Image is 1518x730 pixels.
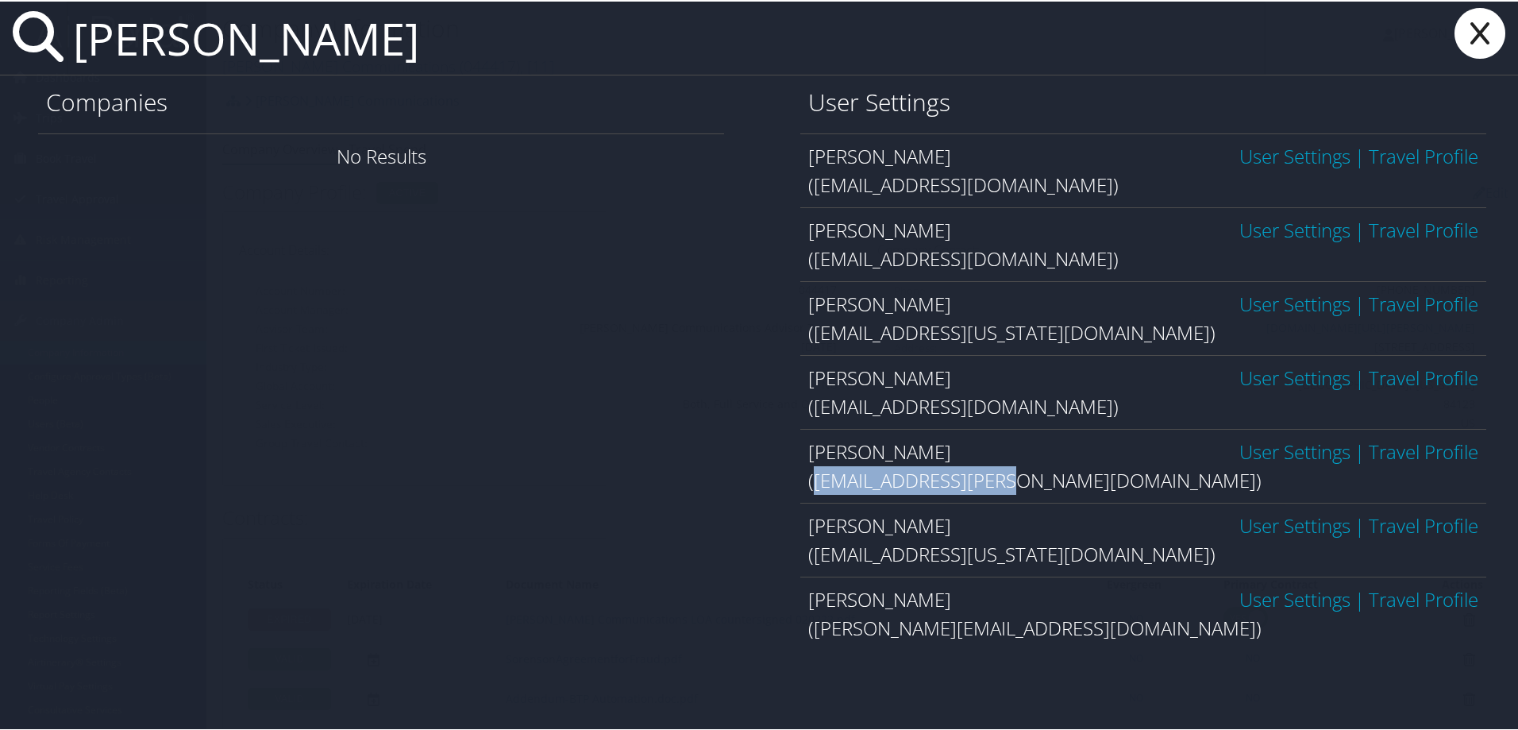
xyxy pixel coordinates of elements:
[1239,511,1350,537] a: User Settings
[1369,511,1478,537] a: View OBT Profile
[1350,289,1369,315] span: |
[808,612,1478,641] div: ([PERSON_NAME][EMAIL_ADDRESS][DOMAIN_NAME])
[808,465,1478,493] div: ([EMAIL_ADDRESS][PERSON_NAME][DOMAIN_NAME])
[808,243,1478,272] div: ([EMAIL_ADDRESS][DOMAIN_NAME])
[808,511,951,537] span: [PERSON_NAME]
[808,437,951,463] span: [PERSON_NAME]
[1239,585,1350,611] a: User Settings
[46,84,716,118] h1: Companies
[1239,215,1350,241] a: User Settings
[1369,215,1478,241] a: View OBT Profile
[808,215,951,241] span: [PERSON_NAME]
[1350,141,1369,168] span: |
[808,585,951,611] span: [PERSON_NAME]
[1239,363,1350,389] a: User Settings
[1350,585,1369,611] span: |
[808,289,951,315] span: [PERSON_NAME]
[1369,289,1478,315] a: View OBT Profile
[808,84,1478,118] h1: User Settings
[808,391,1478,419] div: ([EMAIL_ADDRESS][DOMAIN_NAME])
[1239,141,1350,168] a: User Settings
[1350,363,1369,389] span: |
[808,141,951,168] span: [PERSON_NAME]
[1239,289,1350,315] a: User Settings
[1239,437,1350,463] a: User Settings
[1350,215,1369,241] span: |
[1369,585,1478,611] a: View OBT Profile
[808,317,1478,346] div: ([EMAIL_ADDRESS][US_STATE][DOMAIN_NAME])
[1350,437,1369,463] span: |
[1369,437,1478,463] a: View OBT Profile
[1350,511,1369,537] span: |
[1369,363,1478,389] a: View OBT Profile
[808,363,951,389] span: [PERSON_NAME]
[38,132,724,177] div: No Results
[808,539,1478,567] div: ([EMAIL_ADDRESS][US_STATE][DOMAIN_NAME])
[1369,141,1478,168] a: View OBT Profile
[808,169,1478,198] div: ([EMAIL_ADDRESS][DOMAIN_NAME])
